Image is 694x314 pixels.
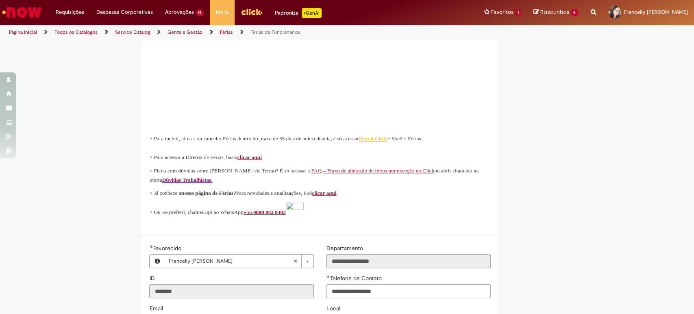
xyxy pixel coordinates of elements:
strong: nossa página de Férias? [181,190,236,196]
span: More [216,8,228,16]
span: > Já conhece a Para novidades e atualizações, é só [149,190,336,196]
a: Portal Click [359,135,387,142]
a: FAQ – Fluxo de alteração de férias por exceção no Click [311,167,434,174]
div: Padroniza [275,8,322,18]
label: Somente leitura - Departamento [326,244,364,252]
a: Página inicial [9,29,37,35]
a: Service Catalog [115,29,150,35]
span: > Ficou com dúvidas sobre [PERSON_NAME] via Termo? É só acessar a [149,168,310,174]
input: Departamento [326,254,491,268]
span: 1 [515,9,521,16]
a: Dúvidas Trabalhistas. [162,176,213,183]
button: Favorecido, Visualizar este registro Francelly Emilly Lucas [150,255,164,268]
img: click_logo_yellow_360x200.png [241,6,263,18]
a: Férias [220,29,233,35]
span: Obrigatório Preenchido [149,245,153,248]
span: Francelly [PERSON_NAME] [624,9,688,15]
span: Obrigatório Preenchido [326,275,330,278]
a: +55 0800 042 0403 [244,208,304,215]
span: Rascunhos [540,8,569,16]
span: > Você > Férias; > Para acessar a Diretriz de Férias, basta [149,135,422,160]
span: Despesas Corporativas [96,8,153,16]
a: Rascunhos [533,9,579,16]
abbr: Limpar campo Favorecido [289,255,301,268]
img: ServiceNow [1,4,43,20]
span: ou abrir chamado na oferta [149,168,479,183]
img: sys_attachment.do [286,202,304,223]
span: > Ou, se preferir, chame [149,209,202,215]
a: Férias de Funcionários [250,29,300,35]
a: clicar aqui [237,154,262,160]
label: Somente leitura - Email [149,304,164,312]
span: Favoritos [491,8,513,16]
span: > Para incluir, alterar ou cancelar Férias dentro do prazo de 35 dias de antecedência, é só acessar [149,135,359,142]
span: +55 0800 042 0403 [244,209,286,215]
span: Local [326,305,342,312]
span: Aprovações [165,8,194,16]
span: Dúvidas Trabalhistas [162,177,211,183]
span: Requisições [56,8,84,16]
span: 19 [196,9,204,16]
a: Gente e Gestão [168,29,202,35]
span: Lupi no WhatsApp [202,209,244,215]
input: Telefone de Contato [326,284,491,298]
span: 4 [570,9,579,16]
span: Portal Click [359,135,387,142]
span: Telefone de Contato [330,275,383,282]
span: Francelly [PERSON_NAME] [168,255,293,268]
label: Somente leitura - ID [149,274,156,282]
a: clicar aqui [312,190,336,196]
span: . [211,177,212,183]
a: Todos os Catálogos [54,29,98,35]
a: Francelly [PERSON_NAME]Limpar campo Favorecido [164,255,313,268]
ul: Trilhas de página [6,25,457,40]
p: +GenAi [302,8,322,18]
span: Necessários - Favorecido [153,244,183,252]
input: ID [149,284,314,298]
